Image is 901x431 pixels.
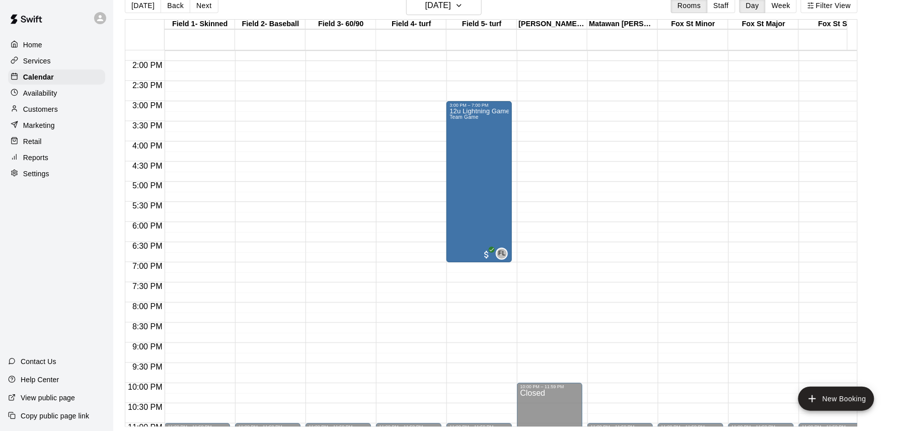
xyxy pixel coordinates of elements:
[23,56,51,66] p: Services
[8,150,105,165] a: Reports
[130,202,165,210] span: 5:30 PM
[590,425,650,430] div: 11:00 PM – 11:59 PM
[482,250,492,260] span: All customers have paid
[496,248,508,260] div: Frank Loconte
[517,20,587,29] div: [PERSON_NAME] Park Snack Stand
[130,303,165,311] span: 8:00 PM
[130,121,165,130] span: 3:30 PM
[8,37,105,52] a: Home
[520,385,579,390] div: 10:00 PM – 11:59 PM
[498,249,506,259] span: FL
[130,323,165,331] span: 8:30 PM
[587,20,658,29] div: Matawan [PERSON_NAME] Field
[23,104,58,114] p: Customers
[21,393,75,403] p: View public page
[798,387,874,411] button: add
[23,169,49,179] p: Settings
[500,248,508,260] span: Frank Loconte
[23,72,54,82] p: Calendar
[8,134,105,149] a: Retail
[658,20,728,29] div: Fox St Minor
[379,425,438,430] div: 11:00 PM – 11:59 PM
[130,61,165,69] span: 2:00 PM
[235,20,306,29] div: Field 2- Baseball
[130,222,165,231] span: 6:00 PM
[238,425,297,430] div: 11:00 PM – 11:59 PM
[661,425,720,430] div: 11:00 PM – 11:59 PM
[23,88,57,98] p: Availability
[376,20,446,29] div: Field 4- turf
[23,40,42,50] p: Home
[731,425,791,430] div: 11:00 PM – 11:59 PM
[23,120,55,130] p: Marketing
[21,356,56,367] p: Contact Us
[165,20,235,29] div: Field 1- Skinned
[130,363,165,372] span: 9:30 PM
[130,182,165,190] span: 5:00 PM
[130,343,165,351] span: 9:00 PM
[8,166,105,181] a: Settings
[306,20,376,29] div: Field 3- 60/90
[125,383,165,392] span: 10:00 PM
[130,282,165,291] span: 7:30 PM
[130,162,165,170] span: 4:30 PM
[309,425,368,430] div: 11:00 PM – 11:59 PM
[130,242,165,251] span: 6:30 PM
[23,153,48,163] p: Reports
[802,425,861,430] div: 11:00 PM – 11:59 PM
[23,136,42,147] p: Retail
[130,141,165,150] span: 4:00 PM
[799,20,869,29] div: Fox St Sr
[8,102,105,117] a: Customers
[446,20,517,29] div: Field 5- turf
[125,403,165,412] span: 10:30 PM
[449,114,478,120] span: Team Game
[449,425,509,430] div: 11:00 PM – 11:59 PM
[449,103,509,108] div: 3:00 PM – 7:00 PM
[8,86,105,101] a: Availability
[728,20,799,29] div: Fox St Major
[8,69,105,85] a: Calendar
[21,375,59,385] p: Help Center
[130,101,165,110] span: 3:00 PM
[8,118,105,133] a: Marketing
[8,53,105,68] a: Services
[130,81,165,90] span: 2:30 PM
[168,425,227,430] div: 11:00 PM – 11:59 PM
[21,411,89,421] p: Copy public page link
[130,262,165,271] span: 7:00 PM
[446,101,512,262] div: 3:00 PM – 7:00 PM: 12u Lightning Game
